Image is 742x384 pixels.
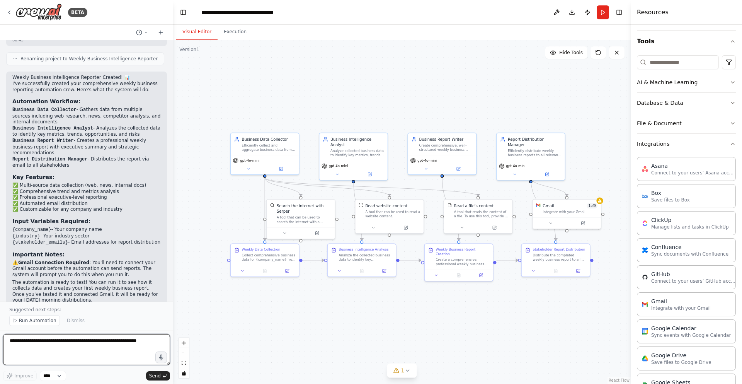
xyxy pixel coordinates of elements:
[637,8,669,17] h4: Resources
[201,9,288,16] nav: breadcrumb
[387,364,417,378] button: 1
[419,137,473,142] div: Business Report Writer
[12,240,68,245] code: {stakeholder_emails}
[242,143,296,152] div: Efficiently collect and aggregate business data from multiple sources including web research, int...
[12,75,161,81] h2: Weekly Business Intelligence Reporter Created! 📊
[479,224,510,231] button: Open in side panel
[319,133,388,181] div: Business Intelligence AnalystAnalyze collected business data to identify key metrics, trends, and...
[303,258,324,263] g: Edge from e589a697-7544-47b4-b41d-4b991f28197e to dcd20c38-3a04-466b-8476-9bbfb47edb7b
[179,46,199,53] div: Version 1
[133,28,151,37] button: Switch to previous chat
[533,247,585,252] div: Stakeholder Report Distribution
[12,227,51,232] code: {company_name}
[12,156,161,169] li: - Distributes the report via email to all stakeholders
[14,373,33,379] span: Improve
[642,166,648,172] img: Asana
[12,218,90,224] strong: Input Variables Required:
[374,268,393,274] button: Open in side panel
[444,199,513,234] div: FileReadToolRead a file's contentA tool that reads the content of a file. To use this tool, provi...
[12,207,161,213] li: ✅ Customizable for any company and industry
[262,178,481,196] g: Edge from e8d1d9ba-418d-4c50-b340-f32d2cf12423 to dac7a536-c27c-4a7d-af7a-8a941d803b4d
[436,257,490,266] div: Create a comprehensive, professional weekly business report for {company_name} stakeholders. The ...
[448,203,452,207] img: FileReadTool
[12,125,161,138] li: - Analyzes the collected data to identify key metrics, trends, opportunities, and risks
[545,46,587,59] button: Hide Tools
[253,268,277,274] button: No output available
[12,107,161,125] li: - Gathers data from multiple sources including web research, news, competitor analysis, and inter...
[471,272,490,278] button: Open in side panel
[528,178,570,196] g: Edge from 31a3810a-e672-4d47-be56-ca5ec6bcc579 to 35181b9c-f539-4b10-91aa-2c8cd65c1594
[20,56,158,62] span: Renaming project to Weekly Business Intelligence Reporter
[642,220,648,226] img: ClickUp
[651,243,728,251] div: Confluence
[242,247,281,252] div: Weekly Data Collection
[327,244,396,277] div: Business Intelligence AnalysisAnalyze the collected business data to identify key performance met...
[240,158,259,162] span: gpt-4o-mini
[12,195,161,201] li: ✅ Professional executive-level reporting
[12,138,73,143] code: Business Report Writer
[12,174,54,180] strong: Key Features:
[508,148,562,157] div: Efficiently distribute weekly business reports to all relevant stakeholders via email, ensuring p...
[12,183,161,189] li: ✅ Multi-source data collection (web, news, internal docs)
[531,171,563,177] button: Open in side panel
[350,268,374,274] button: No output available
[543,210,597,214] div: Integrate with your Gmail
[12,227,161,233] li: - Your company name
[496,133,565,181] div: Report Distribution ManagerEfficiently distribute weekly business reports to all relevant stakeho...
[12,126,93,131] code: Business Intelligence Analyst
[637,93,736,113] button: Database & Data
[155,28,167,37] button: Start a new chat
[3,371,37,381] button: Improve
[637,31,736,52] button: Tools
[614,7,625,18] button: Hide right sidebar
[12,251,65,258] strong: Important Notes:
[155,352,167,363] button: Click to speak your automation idea
[447,272,471,278] button: No output available
[400,258,421,263] g: Edge from dcd20c38-3a04-466b-8476-9bbfb47edb7b to 9dbfd4a5-ae28-4e14-bad7-5c46d0480e81
[339,253,393,262] div: Analyze the collected business data to identify key performance metrics, emerging trends, opportu...
[637,72,736,92] button: AI & Machine Learning
[68,8,87,17] div: BETA
[19,317,56,324] span: Run Automation
[12,189,161,195] li: ✅ Comprehensive trend and metrics analysis
[543,203,554,208] div: Gmail
[436,247,490,256] div: Weekly Business Report Creation
[407,133,477,175] div: Business Report WriterCreate comprehensive, well-structured weekly business reports for {company_...
[176,24,218,40] button: Visual Editor
[401,367,405,374] span: 1
[12,201,161,207] li: ✅ Automated email distribution
[12,239,161,246] li: - Email addresses for report distribution
[536,203,540,207] img: Gmail
[497,258,518,263] g: Edge from 9dbfd4a5-ae28-4e14-bad7-5c46d0480e81 to fcd42dfe-3f0c-4554-9102-19c863377466
[218,24,253,40] button: Execution
[642,274,648,280] img: GitHub
[179,368,189,378] button: toggle interactivity
[442,166,474,172] button: Open in side panel
[277,215,332,224] div: A tool that can be used to search the internet with a search_query. Supports different search typ...
[651,332,731,338] p: Sync events with Google Calendar
[417,158,437,162] span: gpt-4o-mini
[12,107,77,113] code: Business Data Collector
[354,171,385,177] button: Open in side panel
[637,134,736,154] button: Integrations
[642,193,648,199] img: Box
[9,307,164,313] p: Suggested next steps:
[179,358,189,368] button: fit view
[567,220,599,227] button: Open in side panel
[651,270,736,278] div: GitHub
[359,203,363,207] img: ScrapeWebsiteTool
[266,199,335,239] div: SerperDevToolSearch the internet with SerperA tool that can be used to search the internet with a...
[12,37,161,43] div: 08:43
[587,203,597,208] span: Number of enabled actions
[12,234,40,239] code: {industry}
[12,260,161,278] p: ⚠️ : You'll need to connect your Gmail account before the automation can send reports. The system...
[609,378,630,382] a: React Flow attribution
[642,247,648,253] img: Confluence
[559,49,583,56] span: Hide Tools
[12,233,161,240] li: - Your industry sector
[149,373,161,379] span: Send
[12,280,161,304] p: The automation is ready to test! You can run it to see how it collects data and creates your firs...
[508,137,562,148] div: Report Distribution Manager
[568,268,587,274] button: Open in side panel
[521,244,590,277] div: Stakeholder Report DistributionDistribute the completed weekly business report to all relevant st...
